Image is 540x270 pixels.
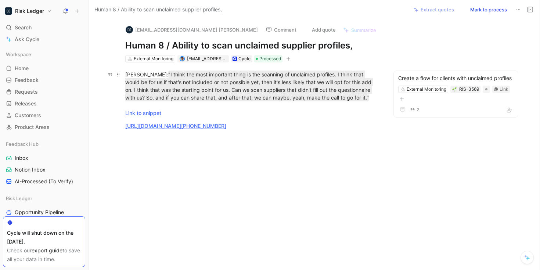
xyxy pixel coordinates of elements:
[3,98,85,109] a: Releases
[459,86,479,93] div: RIS-3569
[6,195,32,202] span: Risk Ledger
[134,55,173,62] div: External Monitoring
[15,88,38,96] span: Requests
[398,74,514,83] div: Create a flow for clients with unclaimed profiles
[3,63,85,74] a: Home
[126,26,133,33] img: logo
[15,166,46,173] span: Notion Inbox
[407,86,446,93] div: External Monitoring
[15,209,64,216] span: Opportunity Pipeline
[7,246,81,264] div: Check our to save all your data in time.
[125,71,379,117] div: [PERSON_NAME]:
[15,35,39,44] span: Ask Cycle
[3,152,85,163] a: Inbox
[351,27,376,33] span: Summarize
[340,25,379,35] button: Summarize
[3,138,85,187] div: Feedback HubInboxNotion InboxAI-Processed (To Verify)
[408,106,421,114] button: 2
[3,193,85,204] div: Risk Ledger
[3,49,85,60] div: Workspace
[15,154,28,162] span: Inbox
[3,176,85,187] a: AI-Processed (To Verify)
[125,40,379,51] h1: Human 8 / Ability to scan unclaimed supplier profiles,
[15,123,50,131] span: Product Areas
[6,51,31,58] span: Workspace
[7,228,81,246] div: Cycle will shut down on the [DATE].
[15,65,29,72] span: Home
[263,25,300,35] button: Comment
[3,138,85,150] div: Feedback Hub
[3,6,54,16] button: Risk LedgerRisk Ledger
[15,112,41,119] span: Customers
[300,25,339,35] button: Add quote
[410,4,457,15] button: Extract quotes
[125,123,226,129] a: [URL][DOMAIN_NAME][PHONE_NUMBER]
[15,178,73,185] span: AI-Processed (To Verify)
[3,22,85,33] div: Search
[15,76,39,84] span: Feedback
[5,7,12,15] img: Risk Ledger
[3,86,85,97] a: Requests
[452,87,457,91] img: 🌱
[125,110,161,116] a: Link to snippet
[125,71,373,101] mark: "I think the most important thing is the scanning of unclaimed profiles. I think that would be fo...
[3,75,85,86] a: Feedback
[500,86,508,93] div: Link
[417,108,419,112] span: 2
[32,247,62,253] a: export guide
[459,4,510,15] button: Mark to process
[259,55,281,62] span: Processed
[94,5,222,14] span: Human 8 / Ability to scan unclaimed supplier profiles,
[15,23,32,32] span: Search
[3,34,85,45] a: Ask Cycle
[3,207,85,218] a: Opportunity Pipeline
[3,110,85,121] a: Customers
[238,55,251,62] div: Cycle
[15,100,37,107] span: Releases
[15,8,44,14] h1: Risk Ledger
[187,56,298,61] span: [EMAIL_ADDRESS][DOMAIN_NAME] [PERSON_NAME]
[180,57,184,61] img: avatar
[122,24,261,35] button: logo[EMAIL_ADDRESS][DOMAIN_NAME] [PERSON_NAME]
[3,193,85,253] div: Risk LedgerOpportunity PipelineProduct AreasQuick WinsBugs
[3,122,85,133] a: Product Areas
[6,140,39,148] span: Feedback Hub
[254,55,282,62] div: Processed
[3,164,85,175] a: Notion Inbox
